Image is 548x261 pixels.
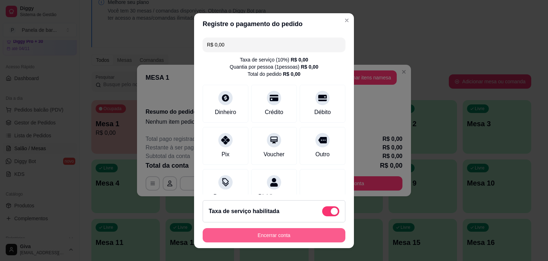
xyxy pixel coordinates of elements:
[240,56,308,63] div: Taxa de serviço ( 10 %)
[215,108,236,117] div: Dinheiro
[248,70,300,78] div: Total do pedido
[341,15,352,26] button: Close
[222,150,229,159] div: Pix
[291,56,308,63] div: R$ 0,00
[258,192,290,201] div: Dividir conta
[213,192,238,201] div: Desconto
[207,38,341,52] input: Ex.: hambúrguer de cordeiro
[230,63,318,70] div: Quantia por pessoa ( 1 pessoas)
[194,13,354,35] header: Registre o pagamento do pedido
[209,207,279,216] h2: Taxa de serviço habilitada
[314,108,331,117] div: Débito
[301,63,318,70] div: R$ 0,00
[203,228,345,242] button: Encerrar conta
[264,150,285,159] div: Voucher
[265,108,283,117] div: Crédito
[315,150,330,159] div: Outro
[283,70,300,78] div: R$ 0,00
